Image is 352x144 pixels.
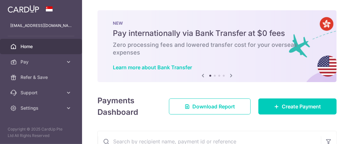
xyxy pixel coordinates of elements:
[21,89,63,96] span: Support
[21,59,63,65] span: Pay
[113,21,321,26] p: NEW
[21,105,63,111] span: Settings
[21,43,63,50] span: Home
[8,5,39,13] img: CardUp
[282,103,321,110] span: Create Payment
[258,98,337,114] a: Create Payment
[97,10,337,82] img: Bank transfer banner
[169,98,251,114] a: Download Report
[21,74,63,80] span: Refer & Save
[97,95,157,118] h4: Payments Dashboard
[192,103,235,110] span: Download Report
[113,64,192,71] a: Learn more about Bank Transfer
[10,22,72,29] p: [EMAIL_ADDRESS][DOMAIN_NAME]
[113,28,321,38] h5: Pay internationally via Bank Transfer at $0 fees
[113,41,321,56] h6: Zero processing fees and lowered transfer cost for your overseas expenses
